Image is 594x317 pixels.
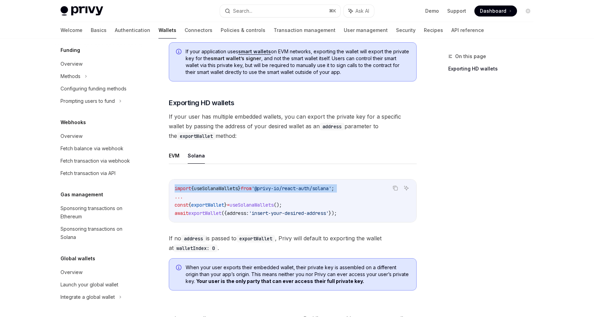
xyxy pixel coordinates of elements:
span: exportWallet [188,210,221,216]
a: Overview [55,130,143,142]
span: useSolanaWallets [230,202,274,208]
span: Exporting HD wallets [169,98,234,108]
a: Authentication [115,22,150,39]
span: exportWallet [191,202,224,208]
a: API reference [451,22,484,39]
code: address [181,235,206,242]
a: Overview [55,58,143,70]
div: Overview [60,60,82,68]
div: Sponsoring transactions on Solana [60,225,139,241]
button: Search...⌘K [220,5,340,17]
span: 'insert-your-desired-address' [249,210,329,216]
span: ; [331,185,334,192]
span: = [227,202,230,208]
code: address [320,123,344,130]
a: Transaction management [274,22,335,39]
a: Fetch transaction via API [55,167,143,179]
span: const [175,202,188,208]
a: Basics [91,22,107,39]
div: Integrate a global wallet [60,293,115,301]
a: Security [396,22,416,39]
a: Policies & controls [221,22,265,39]
div: Launch your global wallet [60,281,118,289]
a: Configuring funding methods [55,83,143,95]
div: Configuring funding methods [60,85,126,93]
h5: Gas management [60,190,103,199]
div: Sponsoring transactions on Ethereum [60,204,139,221]
a: Sponsoring transactions on Ethereum [55,202,143,223]
div: Fetch transaction via API [60,169,115,177]
button: EVM [169,147,179,164]
b: Your user is the only party that can ever access their full private key. [196,278,364,284]
span: If your user has multiple embedded wallets, you can export the private key for a specific wallet ... [169,112,417,141]
span: On this page [455,52,486,61]
span: { [191,185,194,192]
a: Demo [425,8,439,14]
button: Ask AI [402,184,411,193]
img: light logo [60,6,103,16]
div: Prompting users to fund [60,97,115,105]
code: walletIndex: 0 [174,244,218,252]
code: exportWallet [177,132,216,140]
span: import [175,185,191,192]
span: ... [175,194,183,200]
div: Search... [233,7,252,15]
h5: Webhooks [60,118,86,127]
button: Solana [188,147,205,164]
strong: smart wallet’s signer [211,55,261,61]
div: Fetch balance via webhook [60,144,123,153]
h5: Global wallets [60,254,95,263]
svg: Info [176,49,183,56]
a: Exporting HD wallets [448,63,539,74]
span: '@privy-io/react-auth/solana' [252,185,331,192]
a: Launch your global wallet [55,278,143,291]
span: ({ [221,210,227,216]
a: User management [344,22,388,39]
a: Overview [55,266,143,278]
span: (); [274,202,282,208]
span: If no is passed to , Privy will default to exporting the wallet at . [169,233,417,253]
a: Connectors [185,22,212,39]
button: Copy the contents from the code block [391,184,400,193]
a: Fetch balance via webhook [55,142,143,155]
span: address: [227,210,249,216]
a: smart wallets [238,48,271,55]
span: Ask AI [355,8,369,14]
div: Overview [60,268,82,276]
svg: Info [176,265,183,272]
span: from [241,185,252,192]
h5: Funding [60,46,80,54]
span: { [188,202,191,208]
a: Wallets [158,22,176,39]
span: When your user exports their embedded wallet, their private key is assembled on a different origi... [186,264,409,285]
a: Welcome [60,22,82,39]
a: Fetch transaction via webhook [55,155,143,167]
button: Ask AI [344,5,374,17]
code: exportWallet [236,235,275,242]
div: Fetch transaction via webhook [60,157,130,165]
span: ⌘ K [329,8,336,14]
span: useSolanaWallets [194,185,238,192]
span: await [175,210,188,216]
span: If your application uses on EVM networks, exporting the wallet will export the private key for th... [186,48,409,76]
span: } [224,202,227,208]
a: Support [447,8,466,14]
button: Toggle dark mode [522,6,533,17]
span: Dashboard [480,8,506,14]
a: Dashboard [474,6,517,17]
span: } [238,185,241,192]
a: Sponsoring transactions on Solana [55,223,143,243]
span: }); [329,210,337,216]
div: Overview [60,132,82,140]
a: Recipes [424,22,443,39]
div: Methods [60,72,80,80]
